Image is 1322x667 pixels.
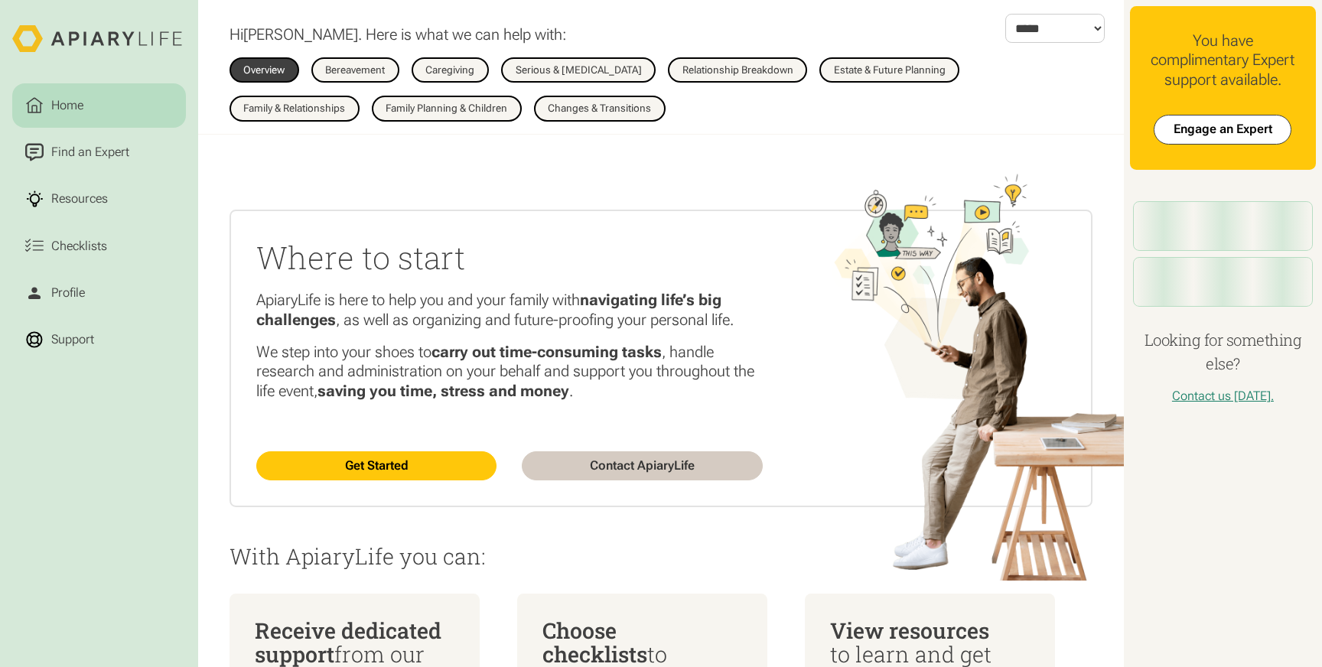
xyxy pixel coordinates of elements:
div: Home [48,96,86,115]
h4: Looking for something else? [1130,329,1316,376]
form: Locale Form [1005,14,1105,43]
strong: saving you time, stress and money [317,382,569,400]
div: Estate & Future Planning [834,65,946,75]
div: Serious & [MEDICAL_DATA] [516,65,642,75]
a: Find an Expert [12,131,186,174]
div: Profile [48,284,88,302]
a: Caregiving [412,57,489,83]
a: Family Planning & Children [372,96,522,122]
a: Get Started [256,451,497,481]
div: Resources [48,190,111,208]
div: Caregiving [425,65,474,75]
div: Family & Relationships [243,103,345,113]
div: Bereavement [325,65,385,75]
div: Find an Expert [48,143,132,161]
strong: carry out time-consuming tasks [431,343,662,361]
div: Changes & Transitions [548,103,651,113]
a: Engage an Expert [1154,115,1291,145]
a: Serious & [MEDICAL_DATA] [501,57,656,83]
p: With ApiaryLife you can: [230,545,1092,568]
a: Contact ApiaryLife [522,451,763,481]
div: Family Planning & Children [386,103,507,113]
a: Overview [230,57,299,83]
h2: Where to start [256,236,763,278]
a: Checklists [12,224,186,268]
a: Resources [12,177,186,221]
a: Support [12,318,186,362]
div: Checklists [48,237,110,255]
strong: navigating life’s big challenges [256,291,721,329]
a: Home [12,83,186,127]
p: We step into your shoes to , handle research and administration on your behalf and support you th... [256,343,763,402]
div: Relationship Breakdown [682,65,793,75]
a: Estate & Future Planning [819,57,959,83]
a: Contact us [DATE]. [1172,389,1274,403]
a: Bereavement [311,57,399,83]
a: Changes & Transitions [534,96,666,122]
a: Relationship Breakdown [668,57,807,83]
div: Support [48,330,97,349]
p: ApiaryLife is here to help you and your family with , as well as organizing and future-proofing y... [256,291,763,330]
span: [PERSON_NAME] [243,25,358,44]
p: Hi . Here is what we can help with: [230,25,567,45]
a: Profile [12,271,186,314]
a: Family & Relationships [230,96,360,122]
div: You have complimentary Expert support available. [1142,31,1303,90]
span: View resources [830,616,989,645]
